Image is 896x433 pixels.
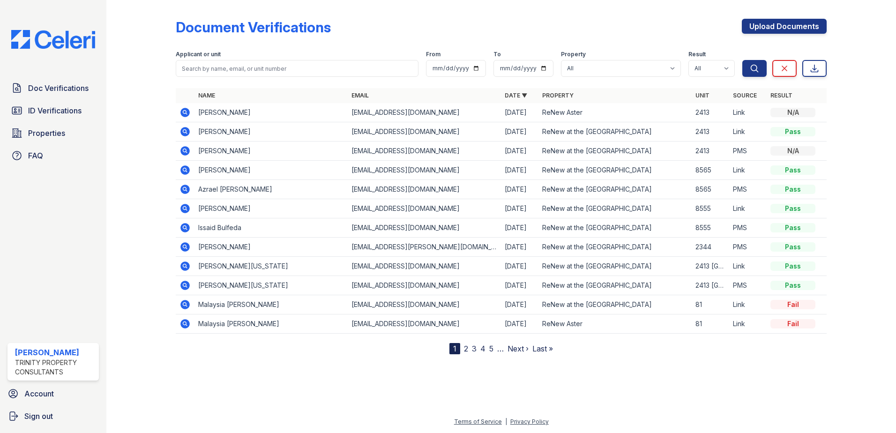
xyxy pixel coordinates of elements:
[348,103,501,122] td: [EMAIL_ADDRESS][DOMAIN_NAME]
[692,103,729,122] td: 2413
[538,295,692,314] td: ReNew at the [GEOGRAPHIC_DATA]
[729,180,767,199] td: PMS
[176,60,418,77] input: Search by name, email, or unit number
[770,319,815,328] div: Fail
[348,257,501,276] td: [EMAIL_ADDRESS][DOMAIN_NAME]
[348,295,501,314] td: [EMAIL_ADDRESS][DOMAIN_NAME]
[770,92,792,99] a: Result
[348,238,501,257] td: [EMAIL_ADDRESS][PERSON_NAME][DOMAIN_NAME]
[770,223,815,232] div: Pass
[692,238,729,257] td: 2344
[24,388,54,399] span: Account
[538,218,692,238] td: ReNew at the [GEOGRAPHIC_DATA]
[729,122,767,142] td: Link
[449,343,460,354] div: 1
[24,411,53,422] span: Sign out
[695,92,709,99] a: Unit
[538,199,692,218] td: ReNew at the [GEOGRAPHIC_DATA]
[729,257,767,276] td: Link
[729,295,767,314] td: Link
[28,105,82,116] span: ID Verifications
[770,127,815,136] div: Pass
[538,276,692,295] td: ReNew at the [GEOGRAPHIC_DATA]
[198,92,215,99] a: Name
[692,161,729,180] td: 8565
[538,257,692,276] td: ReNew at the [GEOGRAPHIC_DATA]
[501,161,538,180] td: [DATE]
[770,261,815,271] div: Pass
[770,242,815,252] div: Pass
[497,343,504,354] span: …
[770,204,815,213] div: Pass
[426,51,441,58] label: From
[692,295,729,314] td: 81
[729,276,767,295] td: PMS
[532,344,553,353] a: Last »
[729,161,767,180] td: Link
[538,103,692,122] td: ReNew Aster
[15,358,95,377] div: Trinity Property Consultants
[505,92,527,99] a: Date ▼
[454,418,502,425] a: Terms of Service
[472,344,477,353] a: 3
[538,122,692,142] td: ReNew at the [GEOGRAPHIC_DATA]
[729,142,767,161] td: PMS
[15,347,95,358] div: [PERSON_NAME]
[729,218,767,238] td: PMS
[194,314,348,334] td: Malaysia [PERSON_NAME]
[348,218,501,238] td: [EMAIL_ADDRESS][DOMAIN_NAME]
[508,344,529,353] a: Next ›
[194,180,348,199] td: Azrael [PERSON_NAME]
[4,30,103,49] img: CE_Logo_Blue-a8612792a0a2168367f1c8372b55b34899dd931a85d93a1a3d3e32e68fde9ad4.png
[4,384,103,403] a: Account
[692,199,729,218] td: 8555
[501,199,538,218] td: [DATE]
[348,199,501,218] td: [EMAIL_ADDRESS][DOMAIN_NAME]
[742,19,827,34] a: Upload Documents
[770,146,815,156] div: N/A
[7,79,99,97] a: Doc Verifications
[176,51,221,58] label: Applicant or unit
[194,161,348,180] td: [PERSON_NAME]
[480,344,485,353] a: 4
[493,51,501,58] label: To
[194,238,348,257] td: [PERSON_NAME]
[351,92,369,99] a: Email
[7,124,99,142] a: Properties
[194,142,348,161] td: [PERSON_NAME]
[729,103,767,122] td: Link
[538,314,692,334] td: ReNew Aster
[501,238,538,257] td: [DATE]
[538,238,692,257] td: ReNew at the [GEOGRAPHIC_DATA]
[770,281,815,290] div: Pass
[505,418,507,425] div: |
[692,276,729,295] td: 2413 [GEOGRAPHIC_DATA]
[501,314,538,334] td: [DATE]
[770,165,815,175] div: Pass
[733,92,757,99] a: Source
[501,103,538,122] td: [DATE]
[7,101,99,120] a: ID Verifications
[542,92,574,99] a: Property
[501,257,538,276] td: [DATE]
[194,103,348,122] td: [PERSON_NAME]
[7,146,99,165] a: FAQ
[489,344,493,353] a: 5
[538,161,692,180] td: ReNew at the [GEOGRAPHIC_DATA]
[692,122,729,142] td: 2413
[194,122,348,142] td: [PERSON_NAME]
[538,180,692,199] td: ReNew at the [GEOGRAPHIC_DATA]
[501,276,538,295] td: [DATE]
[538,142,692,161] td: ReNew at the [GEOGRAPHIC_DATA]
[501,180,538,199] td: [DATE]
[501,295,538,314] td: [DATE]
[770,185,815,194] div: Pass
[501,122,538,142] td: [DATE]
[348,122,501,142] td: [EMAIL_ADDRESS][DOMAIN_NAME]
[692,314,729,334] td: 81
[4,407,103,426] a: Sign out
[688,51,706,58] label: Result
[692,180,729,199] td: 8565
[692,142,729,161] td: 2413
